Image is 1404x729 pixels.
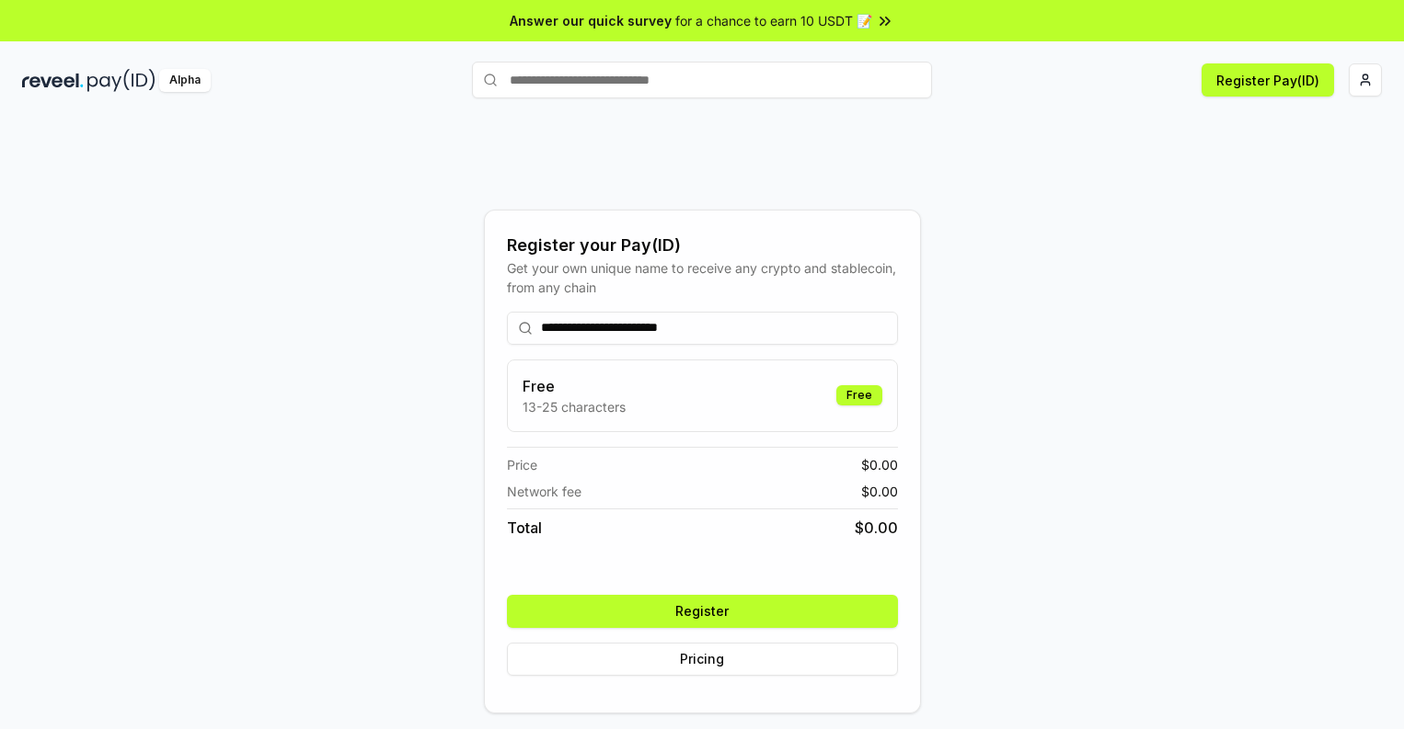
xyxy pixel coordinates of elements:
[523,397,626,416] p: 13-25 characters
[159,69,211,92] div: Alpha
[836,385,882,405] div: Free
[675,11,872,30] span: for a chance to earn 10 USDT 📝
[507,258,898,297] div: Get your own unique name to receive any crypto and stablecoin, from any chain
[22,69,84,92] img: reveel_dark
[855,517,898,539] span: $ 0.00
[507,482,581,501] span: Network fee
[861,482,898,501] span: $ 0.00
[507,455,537,474] span: Price
[507,233,898,258] div: Register your Pay(ID)
[510,11,672,30] span: Answer our quick survey
[1202,63,1334,97] button: Register Pay(ID)
[523,375,626,397] h3: Free
[507,595,898,628] button: Register
[861,455,898,474] span: $ 0.00
[87,69,155,92] img: pay_id
[507,517,542,539] span: Total
[507,643,898,676] button: Pricing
